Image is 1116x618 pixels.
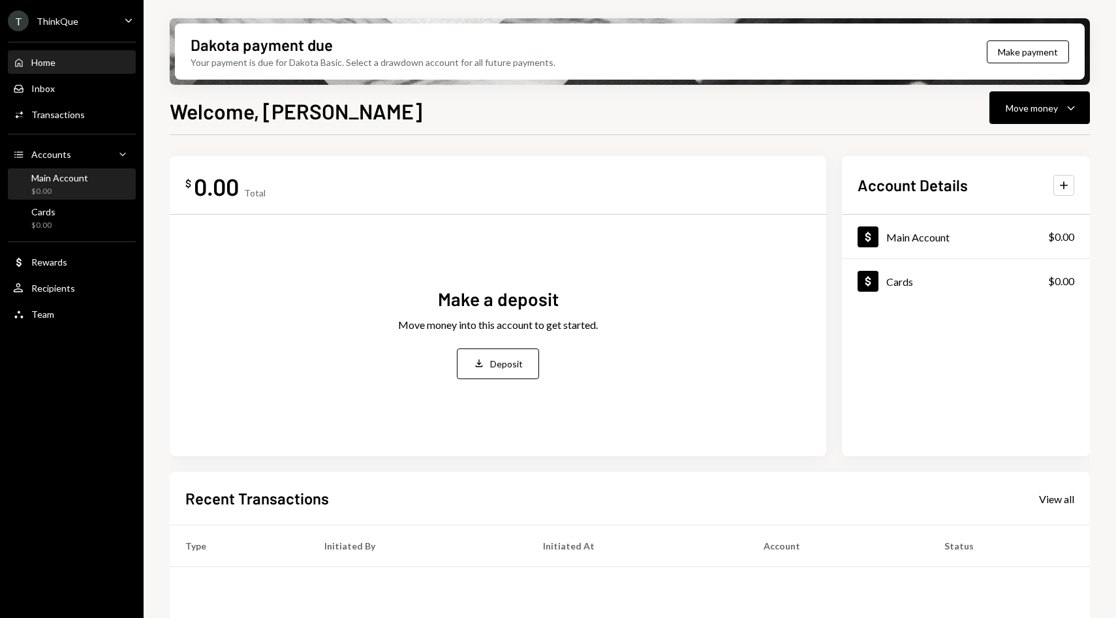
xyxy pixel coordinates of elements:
[987,40,1069,63] button: Make payment
[748,525,929,567] th: Account
[398,317,598,333] div: Move money into this account to get started.
[31,309,54,320] div: Team
[842,259,1090,303] a: Cards$0.00
[31,172,88,183] div: Main Account
[8,302,136,326] a: Team
[8,10,29,31] div: T
[170,98,422,124] h1: Welcome, [PERSON_NAME]
[185,487,329,509] h2: Recent Transactions
[8,50,136,74] a: Home
[37,16,78,27] div: ThinkQue
[1048,273,1074,289] div: $0.00
[8,168,136,200] a: Main Account$0.00
[929,525,1090,567] th: Status
[1039,493,1074,506] div: View all
[309,525,527,567] th: Initiated By
[31,83,55,94] div: Inbox
[8,142,136,166] a: Accounts
[31,206,55,217] div: Cards
[185,177,191,190] div: $
[842,215,1090,258] a: Main Account$0.00
[8,102,136,126] a: Transactions
[886,231,950,243] div: Main Account
[31,283,75,294] div: Recipients
[191,34,333,55] div: Dakota payment due
[31,109,85,120] div: Transactions
[989,91,1090,124] button: Move money
[438,286,559,312] div: Make a deposit
[1039,491,1074,506] a: View all
[886,275,913,288] div: Cards
[31,220,55,231] div: $0.00
[194,172,239,201] div: 0.00
[31,256,67,268] div: Rewards
[1048,229,1074,245] div: $0.00
[244,187,266,198] div: Total
[527,525,748,567] th: Initiated At
[31,186,88,197] div: $0.00
[8,276,136,300] a: Recipients
[8,76,136,100] a: Inbox
[31,57,55,68] div: Home
[31,149,71,160] div: Accounts
[858,174,968,196] h2: Account Details
[8,202,136,234] a: Cards$0.00
[457,348,539,379] button: Deposit
[490,357,523,371] div: Deposit
[8,250,136,273] a: Rewards
[170,525,309,567] th: Type
[191,55,555,69] div: Your payment is due for Dakota Basic. Select a drawdown account for all future payments.
[1006,101,1058,115] div: Move money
